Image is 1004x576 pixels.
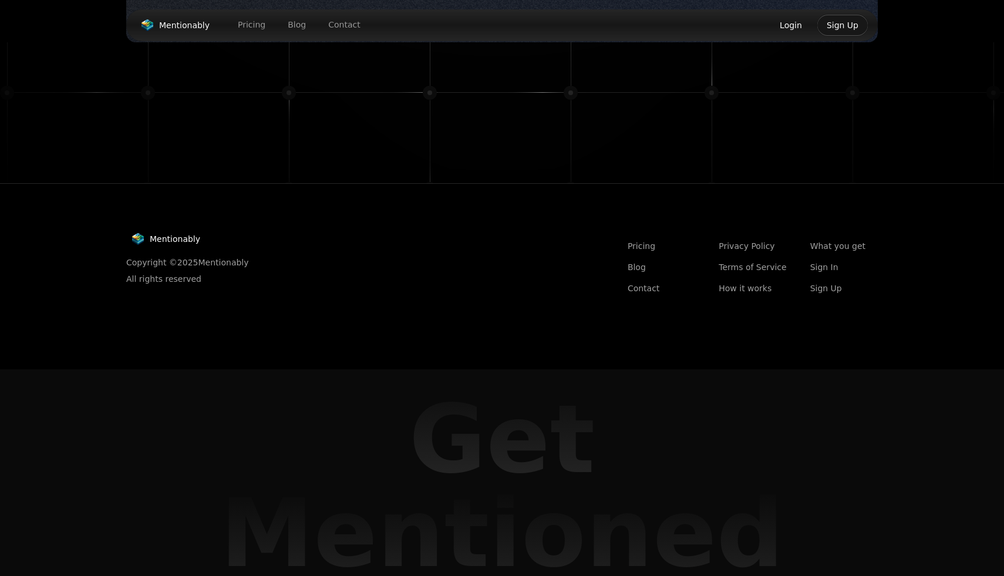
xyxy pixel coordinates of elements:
[319,16,369,34] a: Contact
[126,257,249,268] div: Copyright © 2025 Mentionably
[136,17,214,33] a: Mentionably
[628,282,695,294] a: Contact
[628,261,695,273] a: Blog
[770,14,812,36] button: Login
[719,261,786,273] a: Terms of Service
[278,16,315,34] a: Blog
[810,240,878,252] a: What you get
[628,240,695,252] a: Pricing
[126,231,205,247] a: Mentionably
[719,282,786,294] a: How it works
[228,16,275,34] a: Pricing
[817,14,868,36] button: Sign Up
[140,19,154,31] img: Mentionably logo
[126,273,249,285] div: All rights reserved
[150,233,200,245] span: Mentionably
[719,240,786,252] a: Privacy Policy
[131,233,145,245] img: Mentionably logo
[159,19,210,31] span: Mentionably
[810,261,878,273] a: Sign In
[810,282,878,294] a: Sign Up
